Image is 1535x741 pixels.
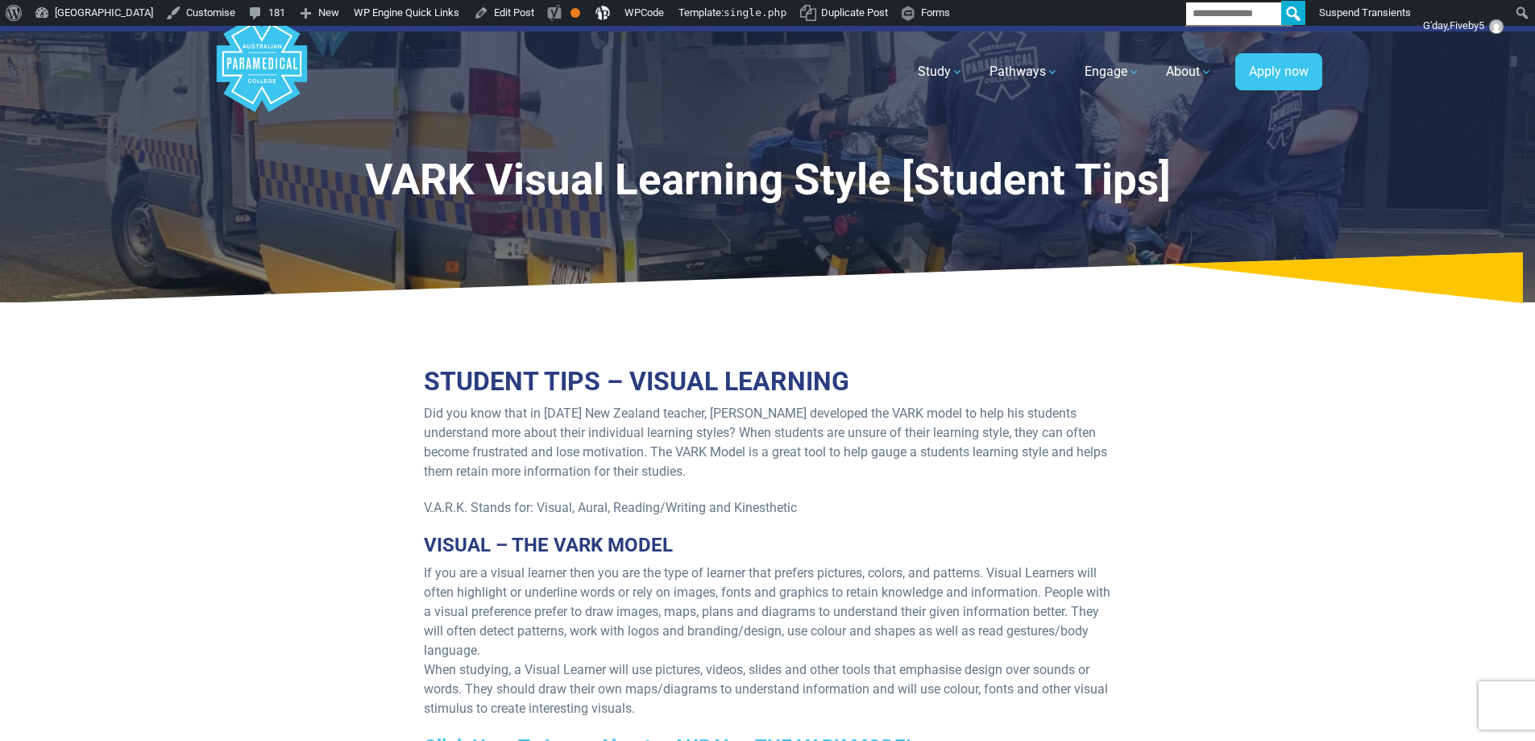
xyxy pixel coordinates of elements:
[1235,53,1322,90] a: Apply now
[1156,49,1222,94] a: About
[424,366,849,397] strong: STUDENT TIPS – VISUAL LEARNING
[424,498,1111,518] p: V.A.R.K. Stands for: Visual, Aural, Reading/Writing and Kinesthetic
[352,155,1184,206] h1: VARK Visual Learning Style [Student Tips]
[424,534,1111,557] h3: VISUAL – THE VARK MODEL
[1450,19,1484,31] span: Fiveby5
[1075,49,1150,94] a: Engage
[424,564,1111,718] p: If you are a visual learner then you are the type of learner that prefers pictures, colors, and p...
[214,31,310,113] a: Australian Paramedical College
[908,49,973,94] a: Study
[424,404,1111,481] p: Did you know that in [DATE] New Zealand teacher, [PERSON_NAME] developed the VARK model to help h...
[980,49,1068,94] a: Pathways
